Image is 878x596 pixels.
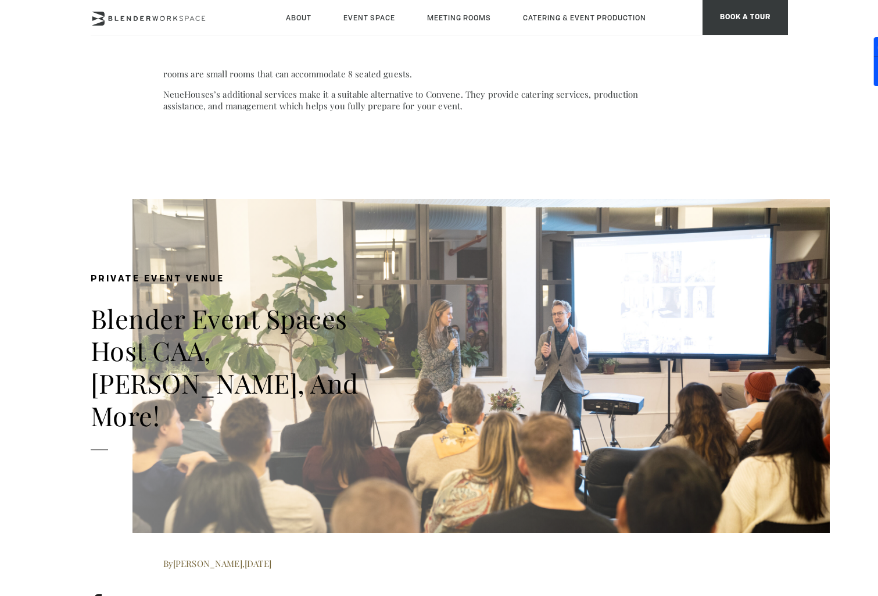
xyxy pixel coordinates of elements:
[163,88,657,112] p: NeueHouses’s additional services make it a suitable alternative to Convene. They provide catering...
[163,556,788,572] h4: By ,
[91,302,381,432] h1: Blender Event Spaces Host CAA, [PERSON_NAME], and More!
[91,275,225,284] span: Private event venue
[173,558,242,569] span: [PERSON_NAME]
[245,558,271,569] span: [DATE]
